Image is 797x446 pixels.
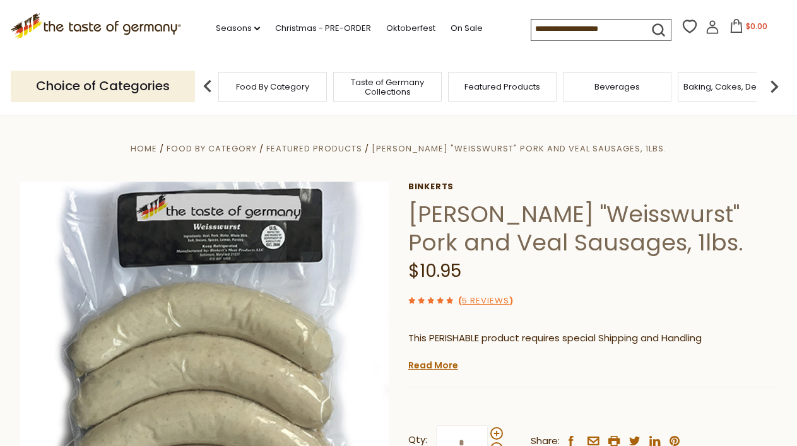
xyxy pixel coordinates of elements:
a: On Sale [451,21,483,35]
a: Read More [408,359,458,372]
a: Christmas - PRE-ORDER [275,21,371,35]
h1: [PERSON_NAME] "Weisswurst" Pork and Veal Sausages, 1lbs. [408,200,777,257]
a: [PERSON_NAME] "Weisswurst" Pork and Veal Sausages, 1lbs. [372,143,666,155]
img: next arrow [762,74,787,99]
span: $0.00 [746,21,767,32]
a: Featured Products [266,143,362,155]
img: previous arrow [195,74,220,99]
a: Binkerts [408,182,777,192]
a: 5 Reviews [462,295,509,308]
a: Taste of Germany Collections [337,78,438,97]
a: Featured Products [464,82,540,91]
button: $0.00 [722,19,776,38]
a: Home [131,143,157,155]
span: $10.95 [408,259,461,283]
a: Food By Category [167,143,257,155]
p: This PERISHABLE product requires special Shipping and Handling [408,331,777,346]
a: Seasons [216,21,260,35]
span: ( ) [458,295,513,307]
a: Oktoberfest [386,21,435,35]
a: Beverages [594,82,640,91]
a: Baking, Cakes, Desserts [683,82,781,91]
a: Food By Category [236,82,309,91]
p: Choice of Categories [11,71,195,102]
li: We will ship this product in heat-protective packaging and ice. [420,356,777,372]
